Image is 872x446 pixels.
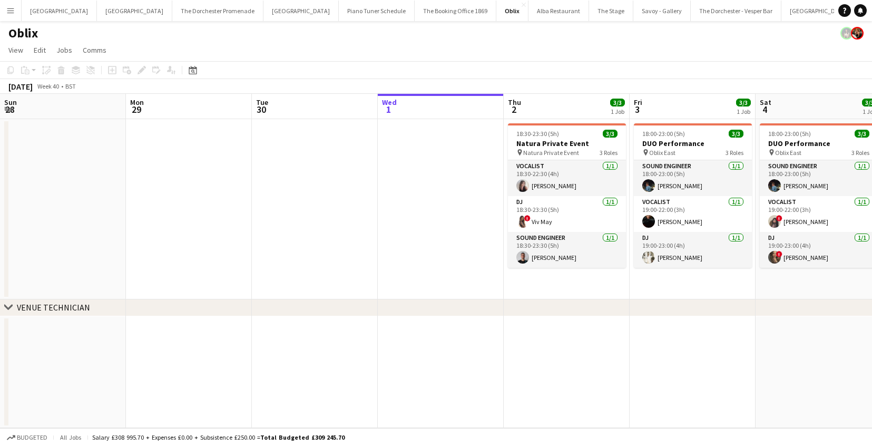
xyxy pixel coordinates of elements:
h3: DUO Performance [634,139,752,148]
span: View [8,45,23,55]
span: Sun [4,98,17,107]
span: 3 [632,103,642,115]
button: The Stage [589,1,633,21]
span: 28 [3,103,17,115]
div: Salary £308 995.70 + Expenses £0.00 + Subsistence £250.00 = [92,433,345,441]
a: Jobs [52,43,76,57]
span: Edit [34,45,46,55]
app-card-role: Vocalist1/119:00-22:00 (3h)[PERSON_NAME] [634,196,752,232]
span: 3 Roles [851,149,869,157]
button: [GEOGRAPHIC_DATA] [263,1,339,21]
a: Edit [30,43,50,57]
span: Budgeted [17,434,47,441]
span: Tue [256,98,268,107]
app-card-role: Sound Engineer1/118:30-23:30 (5h)[PERSON_NAME] [508,232,626,268]
span: ! [524,215,531,221]
span: All jobs [58,433,83,441]
button: [GEOGRAPHIC_DATA] [97,1,172,21]
div: 1 Job [611,108,624,115]
span: 3/3 [603,130,618,138]
a: View [4,43,27,57]
span: Total Budgeted £309 245.70 [260,433,345,441]
button: [GEOGRAPHIC_DATA] [22,1,97,21]
div: VENUE TECHNICIAN [17,302,90,313]
app-job-card: 18:00-23:00 (5h)3/3DUO Performance Oblix East3 RolesSound Engineer1/118:00-23:00 (5h)[PERSON_NAME... [634,123,752,268]
span: Oblix East [649,149,675,157]
app-job-card: 18:30-23:30 (5h)3/3Natura Private Event Natura Private Event3 RolesVocalist1/118:30-22:30 (4h)[PE... [508,123,626,268]
span: 3/3 [610,99,625,106]
button: Alba Restaurant [528,1,589,21]
h1: Oblix [8,25,38,41]
span: Sat [760,98,771,107]
span: 3/3 [855,130,869,138]
app-card-role: DJ1/118:30-23:30 (5h)!Viv May [508,196,626,232]
span: ! [776,215,782,221]
span: 18:00-23:00 (5h) [642,130,685,138]
span: 18:30-23:30 (5h) [516,130,559,138]
div: 1 Job [737,108,750,115]
span: Thu [508,98,521,107]
button: Budgeted [5,432,49,443]
span: 18:00-23:00 (5h) [768,130,811,138]
span: Fri [634,98,642,107]
span: 30 [254,103,268,115]
a: Comms [79,43,111,57]
span: 1 [380,103,397,115]
span: Mon [130,98,144,107]
div: BST [65,82,76,90]
button: Oblix [496,1,528,21]
span: ! [776,251,782,257]
button: The Dorchester Promenade [172,1,263,21]
span: Wed [382,98,397,107]
span: 3/3 [736,99,751,106]
span: Jobs [56,45,72,55]
button: The Booking Office 1869 [415,1,496,21]
span: 4 [758,103,771,115]
app-card-role: DJ1/119:00-23:00 (4h)[PERSON_NAME] [634,232,752,268]
span: 3 Roles [600,149,618,157]
app-user-avatar: Rosie Skuse [851,27,864,40]
app-user-avatar: Helena Debono [840,27,853,40]
span: Week 40 [35,82,61,90]
span: 3 Roles [726,149,743,157]
span: Comms [83,45,106,55]
span: 3/3 [729,130,743,138]
span: Oblix East [775,149,801,157]
button: Piano Tuner Schedule [339,1,415,21]
h3: Natura Private Event [508,139,626,148]
span: Natura Private Event [523,149,579,157]
div: [DATE] [8,81,33,92]
button: [GEOGRAPHIC_DATA] [781,1,857,21]
button: Savoy - Gallery [633,1,691,21]
span: 2 [506,103,521,115]
button: The Dorchester - Vesper Bar [691,1,781,21]
app-card-role: Vocalist1/118:30-22:30 (4h)[PERSON_NAME] [508,160,626,196]
app-card-role: Sound Engineer1/118:00-23:00 (5h)[PERSON_NAME] [634,160,752,196]
span: 29 [129,103,144,115]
